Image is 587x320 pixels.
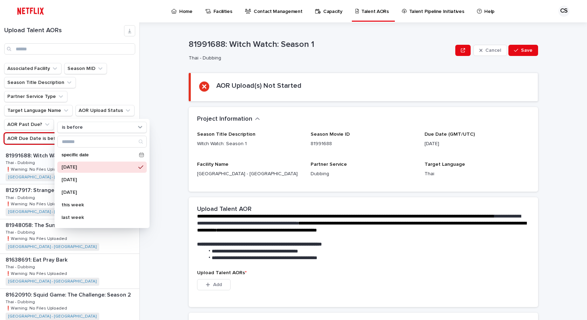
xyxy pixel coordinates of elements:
h2: Upload Talent AOR [197,206,252,213]
a: [GEOGRAPHIC_DATA] - [GEOGRAPHIC_DATA] [8,244,96,249]
p: [GEOGRAPHIC_DATA] - [GEOGRAPHIC_DATA] [197,170,302,178]
p: Witch Watch: Season 1 [197,140,302,148]
p: is before [62,125,83,130]
button: Season MID [64,63,107,74]
p: specific date [61,153,136,157]
button: Cancel [473,45,507,56]
a: [GEOGRAPHIC_DATA] - [GEOGRAPHIC_DATA] [8,314,96,319]
span: Facility Name [197,162,229,167]
p: ❗️Warning: No Files Uploaded [6,200,68,207]
input: Search [4,43,135,55]
p: Thai - Dubbing [6,298,36,305]
span: Add [213,282,222,287]
span: Season Title Description [197,132,255,137]
span: Target Language [425,162,465,167]
a: [GEOGRAPHIC_DATA] - [GEOGRAPHIC_DATA] [8,209,96,214]
p: [DATE] [425,140,530,148]
div: Search [57,136,147,148]
button: Associated Facility [4,63,61,74]
button: AOR Past Due? [4,119,54,130]
span: Cancel [485,48,501,53]
button: Season Title Description [4,77,76,88]
p: Thai - Dubbing [6,194,36,200]
h2: Project Information [197,115,252,123]
button: Project Information [197,115,260,123]
img: ifQbXi3ZQGMSEF7WDB7W [14,4,47,18]
p: 81620910: Squid Game: The Challenge: Season 2 [6,290,132,298]
p: [DATE] [61,177,136,182]
p: 81991688 [311,140,416,148]
p: [DATE] [61,165,136,170]
p: 81297917: Stranger Things: Stranger Things 5 [6,186,125,194]
p: Thai - Dubbing [189,55,450,61]
button: AOR Due Date [4,133,92,144]
h1: Upload Talent AORs [4,27,124,35]
p: 81991688: Witch Watch: Season 1 [189,40,452,50]
button: Partner Service Type [4,91,67,102]
button: Target Language Name [4,105,73,116]
p: ❗️Warning: No Files Uploaded [6,270,68,276]
p: this week [61,202,136,207]
p: [DATE] [61,190,136,195]
div: specific date [57,150,147,160]
span: Upload Talent AORs [197,270,247,275]
button: Add [197,279,231,290]
button: AOR Upload Status [75,105,135,116]
input: Search [58,136,146,147]
p: Thai - Dubbing [6,229,36,235]
p: 81991688: Witch Watch: Season 1 [6,151,92,159]
p: Dubbing [311,170,416,178]
p: ❗️Warning: No Files Uploaded [6,166,68,172]
a: [GEOGRAPHIC_DATA] - [GEOGRAPHIC_DATA] [8,279,96,284]
p: ❗️Warning: No Files Uploaded [6,235,68,241]
span: Save [521,48,532,53]
span: Due Date (GMT/UTC) [425,132,475,137]
p: ❗️Warning: No Files Uploaded [6,305,68,311]
div: CS [558,6,570,17]
button: Save [508,45,538,56]
p: 81638691: Eat Pray Bark [6,255,69,263]
h2: AOR Upload(s) Not Started [216,81,302,90]
p: 81948058: The Summer Hikaru Died: Season 1 [6,221,125,229]
span: Partner Service [311,162,347,167]
p: last week [61,215,136,220]
span: Season Movie ID [311,132,350,137]
p: Thai - Dubbing [6,263,36,270]
p: Thai [425,170,530,178]
p: Thai - Dubbing [6,159,36,165]
a: [GEOGRAPHIC_DATA] - [GEOGRAPHIC_DATA] [8,175,96,180]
